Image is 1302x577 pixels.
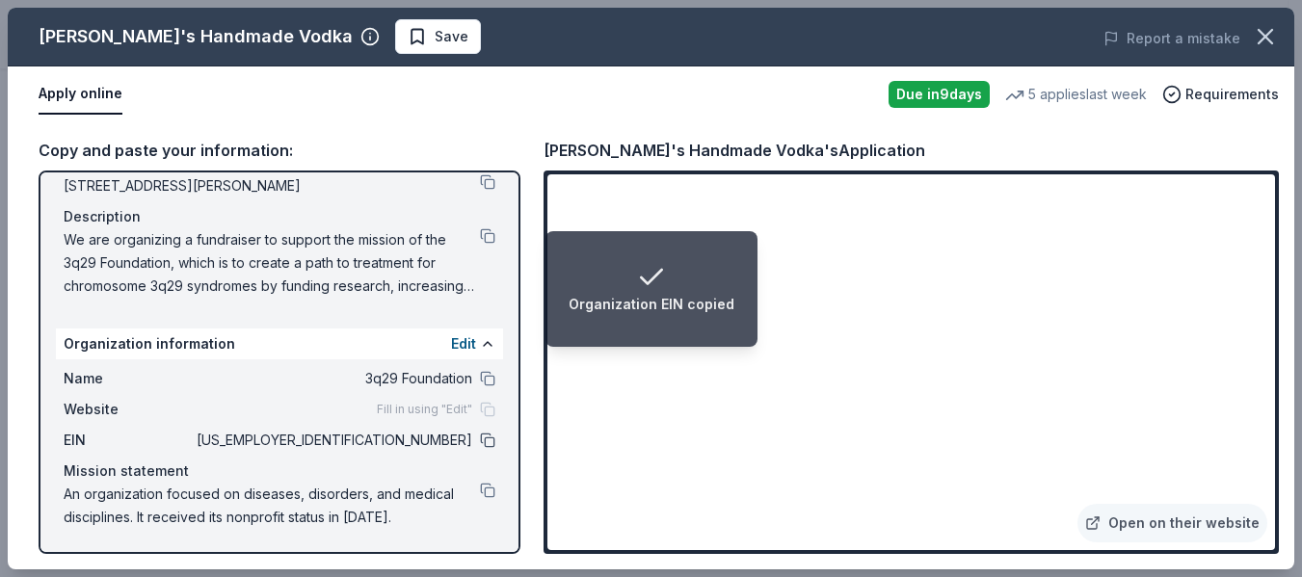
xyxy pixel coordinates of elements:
div: Due in 9 days [889,81,990,108]
div: 5 applies last week [1005,83,1147,106]
span: Website [64,398,193,421]
div: Organization EIN copied [569,293,734,316]
span: [STREET_ADDRESS][PERSON_NAME] [64,174,480,197]
div: [PERSON_NAME]'s Handmade Vodka's Application [544,138,925,163]
span: Fill in using "Edit" [377,402,472,417]
div: Mission statement [64,459,495,483]
span: [US_EMPLOYER_IDENTIFICATION_NUMBER] [193,429,472,452]
span: Save [435,25,468,48]
span: EIN [64,429,193,452]
button: Apply online [39,74,122,115]
a: Open on their website [1077,504,1267,542]
div: Organization information [56,328,503,359]
span: 3q29 Foundation [193,367,472,390]
div: Copy and paste your information: [39,138,520,163]
span: Requirements [1185,83,1279,106]
span: Name [64,367,193,390]
span: We are organizing a fundraiser to support the mission of the 3q29 Foundation, which is to create ... [64,228,480,298]
button: Report a mistake [1103,27,1240,50]
button: Requirements [1162,83,1279,106]
button: Save [395,19,481,54]
div: Description [64,205,495,228]
button: Edit [451,332,476,355]
div: [PERSON_NAME]'s Handmade Vodka [39,21,353,52]
span: An organization focused on diseases, disorders, and medical disciplines. It received its nonprofi... [64,483,480,529]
